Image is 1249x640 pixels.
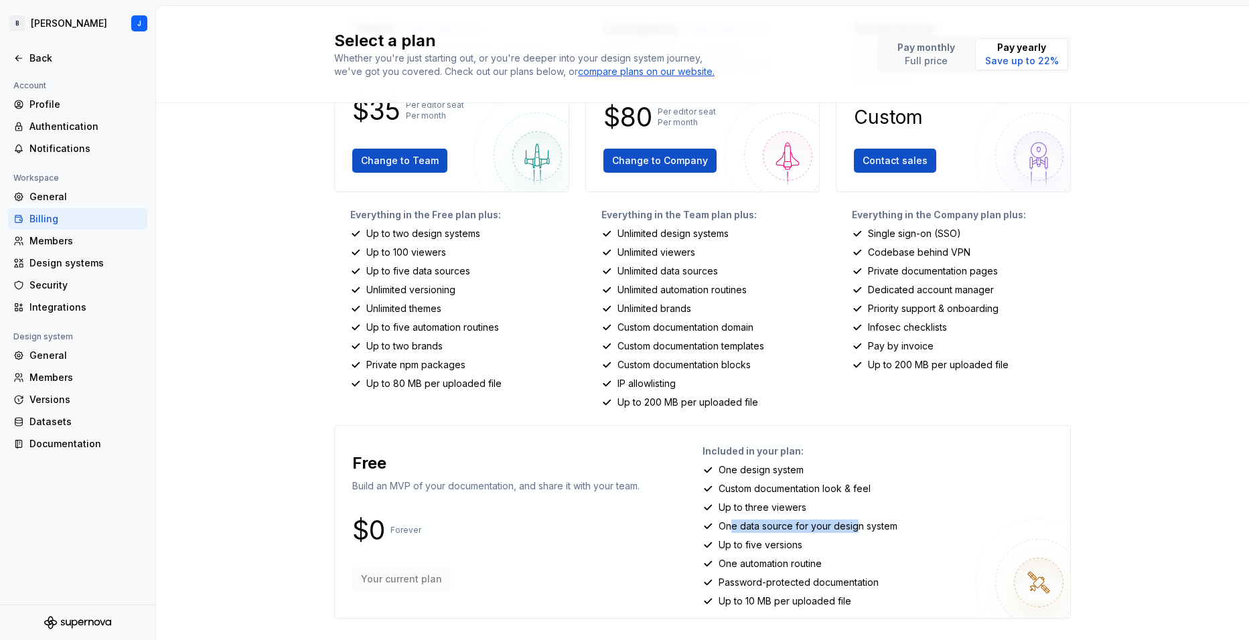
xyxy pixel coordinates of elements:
p: Up to 200 MB per uploaded file [617,396,758,409]
a: Versions [8,389,147,410]
div: Whether you're just starting out, or you're deeper into your design system journey, we've got you... [334,52,723,78]
div: Workspace [8,170,64,186]
p: Single sign-on (SSO) [868,227,961,240]
div: General [29,190,142,204]
div: Datasets [29,415,142,428]
p: One automation routine [719,557,822,570]
p: Unlimited brands [617,302,691,315]
p: Full price [897,54,955,68]
div: Integrations [29,301,142,314]
span: Change to Company [612,154,708,167]
p: Everything in the Company plan plus: [852,208,1071,222]
p: Everything in the Free plan plus: [350,208,569,222]
a: Documentation [8,433,147,455]
a: Back [8,48,147,69]
a: Members [8,367,147,388]
p: Build an MVP of your documentation, and share it with your team. [352,479,640,493]
a: Notifications [8,138,147,159]
p: $35 [352,102,400,118]
p: Custom documentation domain [617,321,753,334]
div: Documentation [29,437,142,451]
button: Change to Team [352,149,447,173]
div: [PERSON_NAME] [31,17,107,30]
a: Authentication [8,116,147,137]
svg: Supernova Logo [44,616,111,629]
p: Private npm packages [366,358,465,372]
div: General [29,349,142,362]
a: Datasets [8,411,147,432]
p: Forever [390,525,421,536]
p: Codebase behind VPN [868,246,970,259]
p: Unlimited viewers [617,246,695,259]
button: Contact sales [854,149,936,173]
p: Up to 10 MB per uploaded file [719,594,851,608]
p: Unlimited versioning [366,283,455,297]
div: Back [29,52,142,65]
p: Unlimited data sources [617,264,718,278]
div: Authentication [29,120,142,133]
p: Up to five automation routines [366,321,499,334]
p: Up to five data sources [366,264,470,278]
p: Everything in the Team plan plus: [601,208,820,222]
p: Up to 200 MB per uploaded file [868,358,1009,372]
p: Included in your plan: [703,445,1059,458]
p: Up to 80 MB per uploaded file [366,377,502,390]
p: Per editor seat Per month [406,100,464,121]
p: Unlimited design systems [617,227,729,240]
p: Save up to 22% [985,54,1059,68]
a: Integrations [8,297,147,318]
p: $80 [603,109,652,125]
a: Design systems [8,252,147,274]
div: B [9,15,25,31]
button: Pay monthlyFull price [879,38,972,70]
div: Design system [8,329,78,345]
p: Up to 100 viewers [366,246,446,259]
p: Custom documentation templates [617,339,764,353]
p: Dedicated account manager [868,283,994,297]
div: Versions [29,393,142,406]
p: Unlimited automation routines [617,283,747,297]
a: compare plans on our website. [578,65,715,78]
p: Password-protected documentation [719,576,879,589]
p: Custom documentation blocks [617,358,751,372]
p: One design system [719,463,804,477]
span: Contact sales [863,154,928,167]
div: J [137,18,141,29]
p: One data source for your design system [719,519,897,533]
div: Members [29,234,142,248]
p: Private documentation pages [868,264,998,278]
p: Per editor seat Per month [658,106,716,128]
button: Pay yearlySave up to 22% [975,38,1068,70]
p: Priority support & onboarding [868,302,999,315]
a: General [8,345,147,366]
button: B[PERSON_NAME]J [3,9,153,38]
button: Change to Company [603,149,717,173]
p: Up to three viewers [719,501,806,514]
div: Billing [29,212,142,226]
p: Custom [854,109,923,125]
h2: Select a plan [334,30,861,52]
p: Pay by invoice [868,339,934,353]
a: Members [8,230,147,252]
div: Design systems [29,256,142,270]
a: Profile [8,94,147,115]
div: Profile [29,98,142,111]
div: Members [29,371,142,384]
p: Pay monthly [897,41,955,54]
div: Account [8,78,52,94]
div: Notifications [29,142,142,155]
p: Up to five versions [719,538,802,552]
div: Security [29,278,142,292]
p: IP allowlisting [617,377,676,390]
p: Unlimited themes [366,302,441,315]
span: Change to Team [361,154,439,167]
a: Billing [8,208,147,230]
p: Up to two brands [366,339,443,353]
p: Custom documentation look & feel [719,482,871,495]
a: General [8,186,147,208]
p: Infosec checklists [868,321,947,334]
a: Security [8,274,147,296]
p: Up to two design systems [366,227,480,240]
